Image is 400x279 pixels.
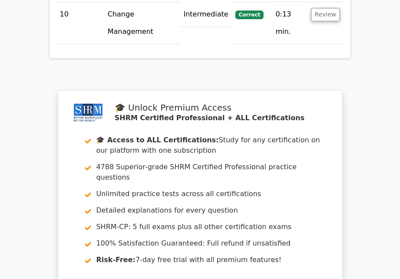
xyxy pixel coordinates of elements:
td: 0:13 min. [272,2,307,44]
td: Change Management [104,2,180,44]
button: Review [311,8,340,21]
span: Correct [235,10,264,19]
td: Intermediate [180,2,232,27]
td: 10 [56,2,104,44]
